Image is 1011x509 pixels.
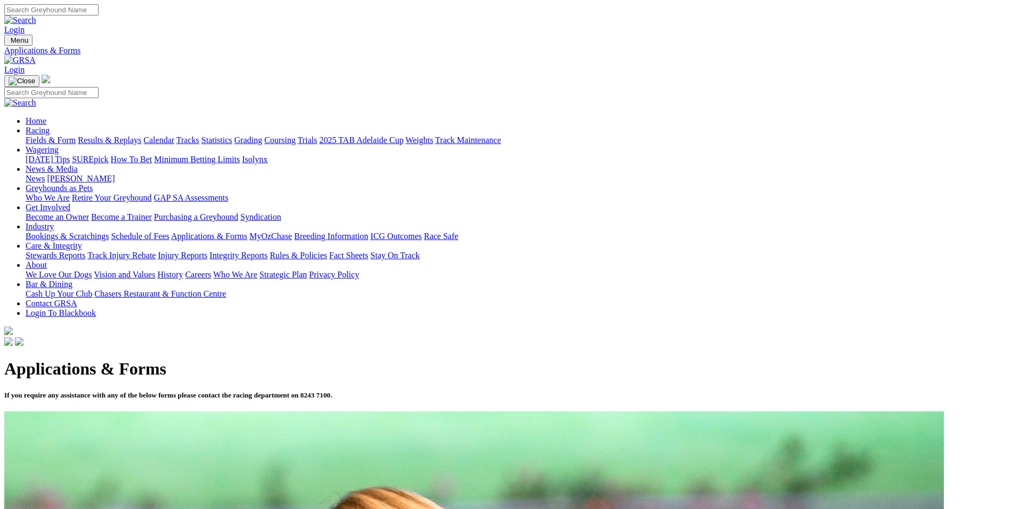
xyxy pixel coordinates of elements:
a: Injury Reports [158,251,207,260]
a: Get Involved [26,203,70,212]
a: How To Bet [111,155,152,164]
a: Weights [406,136,433,145]
a: Applications & Forms [4,46,1007,55]
a: Become an Owner [26,212,89,221]
a: Grading [234,136,262,145]
a: We Love Our Dogs [26,270,92,279]
div: Care & Integrity [26,251,1007,260]
img: Close [9,77,35,85]
a: Racing [26,126,50,135]
a: Rules & Policies [270,251,327,260]
a: Who We Are [213,270,257,279]
div: Get Involved [26,212,1007,222]
img: GRSA [4,55,36,65]
a: Stewards Reports [26,251,85,260]
a: Stay On Track [370,251,419,260]
a: Track Injury Rebate [87,251,156,260]
input: Search [4,87,99,98]
a: News [26,174,45,183]
a: Cash Up Your Club [26,289,92,298]
a: Chasers Restaurant & Function Centre [94,289,226,298]
span: Menu [11,36,28,44]
a: Statistics [201,136,232,145]
button: Toggle navigation [4,75,39,87]
a: Login [4,65,25,74]
a: Privacy Policy [309,270,359,279]
div: Industry [26,232,1007,241]
a: Who We Are [26,193,70,202]
a: Login [4,25,25,34]
h5: If you require any assistance with any of the below forms please contact the racing department on... [4,391,1007,400]
a: Greyhounds as Pets [26,184,93,193]
a: Contact GRSA [26,299,77,308]
div: Bar & Dining [26,289,1007,299]
a: History [157,270,183,279]
a: Results & Replays [78,136,141,145]
a: Strategic Plan [260,270,307,279]
a: Calendar [143,136,174,145]
a: MyOzChase [249,232,292,241]
div: About [26,270,1007,280]
a: [PERSON_NAME] [47,174,115,183]
a: Bookings & Scratchings [26,232,109,241]
div: Racing [26,136,1007,145]
a: Integrity Reports [209,251,268,260]
img: logo-grsa-white.png [4,327,13,335]
img: Search [4,15,36,25]
a: Vision and Values [94,270,155,279]
img: twitter.svg [15,337,23,346]
a: Coursing [264,136,296,145]
a: Fact Sheets [329,251,368,260]
a: Tracks [176,136,199,145]
input: Search [4,4,99,15]
a: Purchasing a Greyhound [154,212,238,221]
a: Schedule of Fees [111,232,169,241]
div: Greyhounds as Pets [26,193,1007,203]
a: Breeding Information [294,232,368,241]
a: Trials [297,136,317,145]
a: Fields & Form [26,136,76,145]
a: ICG Outcomes [370,232,422,241]
img: facebook.svg [4,337,13,346]
a: SUREpick [72,155,108,164]
a: Login To Blackbook [26,308,96,317]
a: [DATE] Tips [26,155,70,164]
a: Applications & Forms [171,232,247,241]
button: Toggle navigation [4,35,33,46]
a: Minimum Betting Limits [154,155,240,164]
div: News & Media [26,174,1007,184]
h1: Applications & Forms [4,359,1007,379]
a: Bar & Dining [26,280,72,289]
a: Become a Trainer [91,212,152,221]
a: About [26,260,47,269]
a: Industry [26,222,54,231]
a: Race Safe [424,232,458,241]
a: Home [26,116,46,125]
a: GAP SA Assessments [154,193,229,202]
a: Wagering [26,145,59,154]
img: Search [4,98,36,108]
a: 2025 TAB Adelaide Cup [319,136,403,145]
a: Care & Integrity [26,241,82,250]
a: News & Media [26,164,78,173]
a: Isolynx [242,155,268,164]
img: logo-grsa-white.png [42,75,50,83]
a: Careers [185,270,211,279]
a: Syndication [240,212,281,221]
a: Track Maintenance [435,136,501,145]
a: Retire Your Greyhound [72,193,152,202]
div: Wagering [26,155,1007,164]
